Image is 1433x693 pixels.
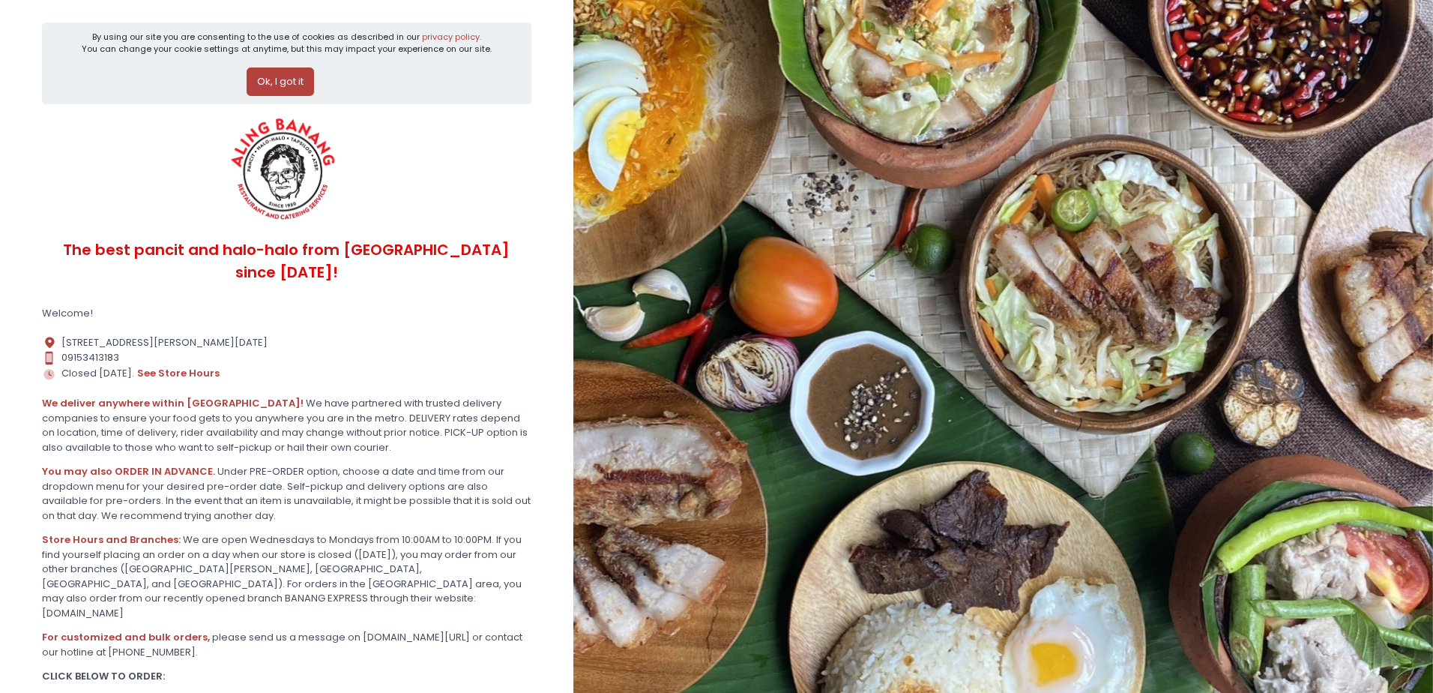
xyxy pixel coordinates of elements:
b: For customized and bulk orders, [42,630,210,644]
button: see store hours [136,365,220,382]
div: 09153413183 [42,350,531,365]
div: [STREET_ADDRESS][PERSON_NAME][DATE] [42,335,531,350]
button: Ok, I got it [247,67,314,96]
div: Welcome! [42,306,531,321]
div: The best pancit and halo-halo from [GEOGRAPHIC_DATA] since [DATE]! [42,226,531,296]
div: We have partnered with trusted delivery companies to ensure your food gets to you anywhere you ar... [42,396,531,454]
div: By using our site you are consenting to the use of cookies as described in our You can change you... [82,31,492,55]
b: We deliver anywhere within [GEOGRAPHIC_DATA]! [42,396,304,410]
div: Under PRE-ORDER option, choose a date and time from our dropdown menu for your desired pre-order ... [42,464,531,523]
div: please send us a message on [DOMAIN_NAME][URL] or contact our hotline at [PHONE_NUMBER]. [42,630,531,659]
div: Closed [DATE]. [42,365,531,382]
img: ALING BANANG [222,114,347,226]
a: privacy policy. [422,31,481,43]
b: You may also ORDER IN ADVANCE. [42,464,215,478]
div: We are open Wednesdays to Mondays from 10:00AM to 10:00PM. If you find yourself placing an order ... [42,532,531,620]
b: Store Hours and Branches: [42,532,181,547]
div: CLICK BELOW TO ORDER: [42,669,531,684]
